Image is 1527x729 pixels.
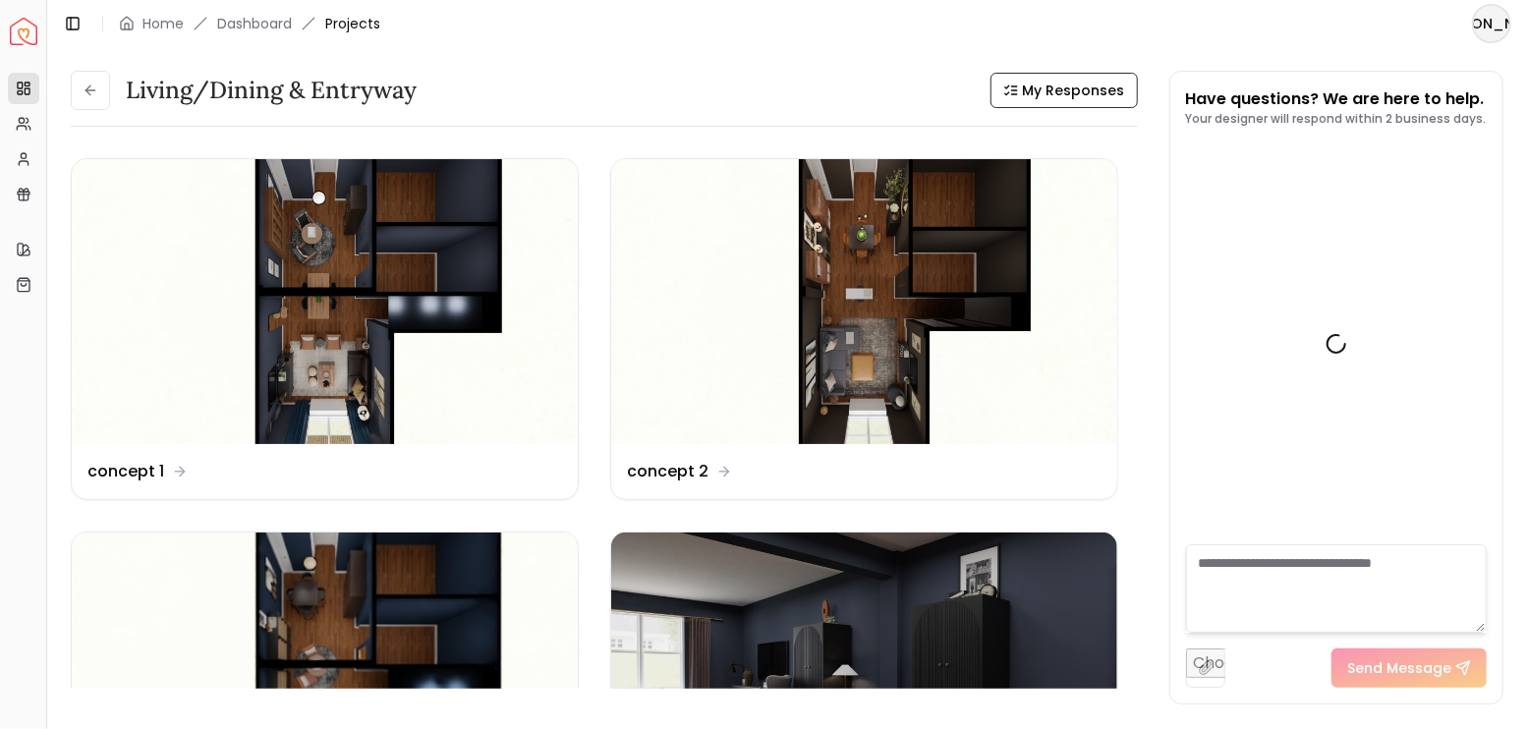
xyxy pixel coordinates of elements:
a: concept 1concept 1 [71,158,579,500]
p: Have questions? We are here to help. [1186,87,1487,111]
a: concept 2concept 2 [610,158,1118,500]
img: Spacejoy Logo [10,18,37,45]
a: Home [142,14,184,33]
span: My Responses [1023,81,1125,100]
img: concept 2 [611,159,1117,444]
nav: breadcrumb [119,14,380,33]
a: Spacejoy [10,18,37,45]
h3: Living/Dining & Entryway [126,75,417,106]
dd: concept 2 [627,460,708,483]
span: [PERSON_NAME] [1474,6,1509,41]
button: [PERSON_NAME] [1472,4,1511,43]
img: concept 1 [72,159,578,444]
dd: concept 1 [87,460,164,483]
span: Projects [325,14,380,33]
a: Dashboard [217,14,292,33]
button: My Responses [990,73,1138,108]
p: Your designer will respond within 2 business days. [1186,111,1487,127]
